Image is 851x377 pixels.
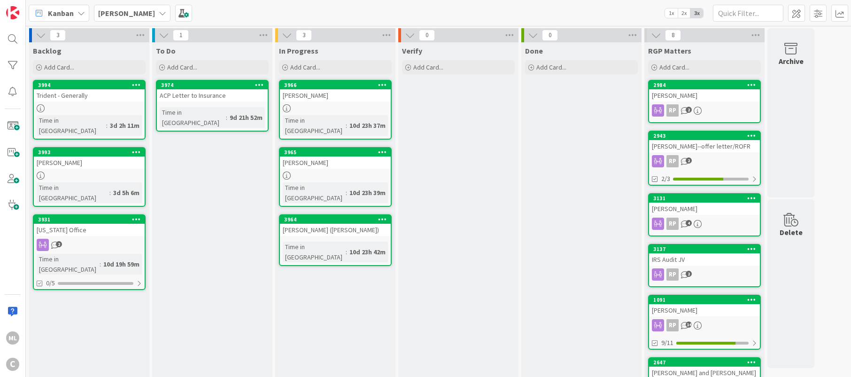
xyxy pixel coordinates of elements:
div: 3974 [157,81,268,89]
div: 3994 [38,82,145,88]
div: RP [649,155,760,167]
span: 3x [690,8,703,18]
span: 14 [686,322,692,328]
div: C [6,358,19,371]
a: 3131[PERSON_NAME]RP [648,193,761,236]
span: 0 [419,30,435,41]
div: 2943 [653,133,760,139]
div: 3965 [284,149,391,156]
div: 10d 23h 39m [347,188,388,198]
div: 3137 [649,245,760,253]
a: 3974ACP Letter to InsuranceTime in [GEOGRAPHIC_DATA]:9d 21h 52m [156,80,269,132]
div: Time in [GEOGRAPHIC_DATA] [283,182,346,203]
div: 3965[PERSON_NAME] [280,148,391,169]
img: Visit kanbanzone.com [6,6,19,19]
div: 1091 [653,297,760,303]
div: 3d 2h 11m [108,120,142,131]
div: 3931 [34,215,145,224]
div: Trident - Generally [34,89,145,102]
div: 3931 [38,216,145,223]
span: 3 [296,30,312,41]
span: : [106,120,108,131]
span: : [346,247,347,257]
div: 3d 5h 6m [111,188,142,198]
span: 2/3 [661,174,670,184]
div: Time in [GEOGRAPHIC_DATA] [283,115,346,136]
div: 3137 [653,246,760,252]
div: 10d 23h 42m [347,247,388,257]
span: Verify [402,46,422,55]
span: Add Card... [536,63,566,71]
span: To Do [156,46,176,55]
div: 1091[PERSON_NAME] [649,296,760,316]
span: 2 [56,241,62,247]
b: [PERSON_NAME] [98,8,155,18]
span: : [100,259,101,269]
div: 2647 [653,359,760,366]
div: 2943 [649,132,760,140]
div: RP [649,268,760,281]
div: 3964 [284,216,391,223]
span: 2 [686,157,692,164]
div: 3974ACP Letter to Insurance [157,81,268,102]
a: 3964[PERSON_NAME] ([PERSON_NAME])Time in [GEOGRAPHIC_DATA]:10d 23h 42m [279,214,392,266]
div: 3993[PERSON_NAME] [34,148,145,169]
a: 1091[PERSON_NAME]RP9/11 [648,295,761,350]
div: 3966 [284,82,391,88]
span: : [346,188,347,198]
div: ML [6,331,19,345]
div: RP [666,218,679,230]
div: [US_STATE] Office [34,224,145,236]
div: 9d 21h 52m [227,112,265,123]
a: 3931[US_STATE] OfficeTime in [GEOGRAPHIC_DATA]:10d 19h 59m0/5 [33,214,146,290]
span: 2 [686,107,692,113]
div: 3964[PERSON_NAME] ([PERSON_NAME]) [280,215,391,236]
div: 3131[PERSON_NAME] [649,194,760,215]
div: 3966[PERSON_NAME] [280,81,391,102]
a: 3137IRS Audit JVRP [648,244,761,287]
a: 2984[PERSON_NAME]RP [648,80,761,123]
div: 3966 [280,81,391,89]
div: ACP Letter to Insurance [157,89,268,102]
div: [PERSON_NAME] [34,157,145,169]
a: 3993[PERSON_NAME]Time in [GEOGRAPHIC_DATA]:3d 5h 6m [33,147,146,207]
div: 10d 23h 37m [347,120,388,131]
span: : [346,120,347,131]
div: 2647 [649,358,760,367]
span: 4 [686,220,692,226]
div: 10d 19h 59m [101,259,142,269]
a: 3994Trident - GenerallyTime in [GEOGRAPHIC_DATA]:3d 2h 11m [33,80,146,140]
span: 9/11 [661,338,673,348]
span: Add Card... [44,63,74,71]
span: 0/5 [46,278,55,288]
span: 2x [678,8,690,18]
div: [PERSON_NAME] [649,89,760,102]
div: 3131 [653,195,760,202]
span: In Progress [279,46,318,55]
div: Archive [779,55,804,67]
div: Delete [780,227,803,238]
div: [PERSON_NAME] [649,304,760,316]
span: 1 [173,30,189,41]
div: RP [666,104,679,117]
div: [PERSON_NAME] [280,157,391,169]
span: 8 [665,30,681,41]
div: 3994 [34,81,145,89]
span: 0 [542,30,558,41]
span: Add Card... [290,63,320,71]
div: 3964 [280,215,391,224]
div: IRS Audit JV [649,253,760,266]
input: Quick Filter... [713,5,783,22]
div: RP [649,104,760,117]
div: [PERSON_NAME] [280,89,391,102]
div: Time in [GEOGRAPHIC_DATA] [37,254,100,275]
span: 3 [50,30,66,41]
span: Add Card... [167,63,197,71]
div: 2984 [649,81,760,89]
div: [PERSON_NAME] [649,203,760,215]
div: 2943[PERSON_NAME]--offer letter/ROFR [649,132,760,152]
span: 1x [665,8,678,18]
div: 3137IRS Audit JV [649,245,760,266]
div: 3993 [34,148,145,157]
span: Done [525,46,543,55]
